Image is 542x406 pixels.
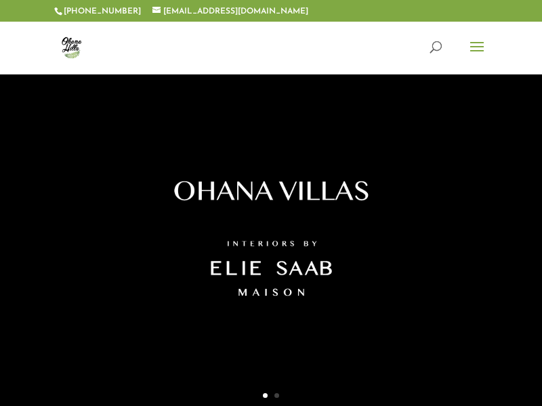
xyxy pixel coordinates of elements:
a: 2 [274,393,279,398]
img: ohana-hills [57,32,86,62]
a: 1 [263,393,268,398]
a: [EMAIL_ADDRESS][DOMAIN_NAME] [152,7,308,16]
a: [PHONE_NUMBER] [64,7,141,16]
